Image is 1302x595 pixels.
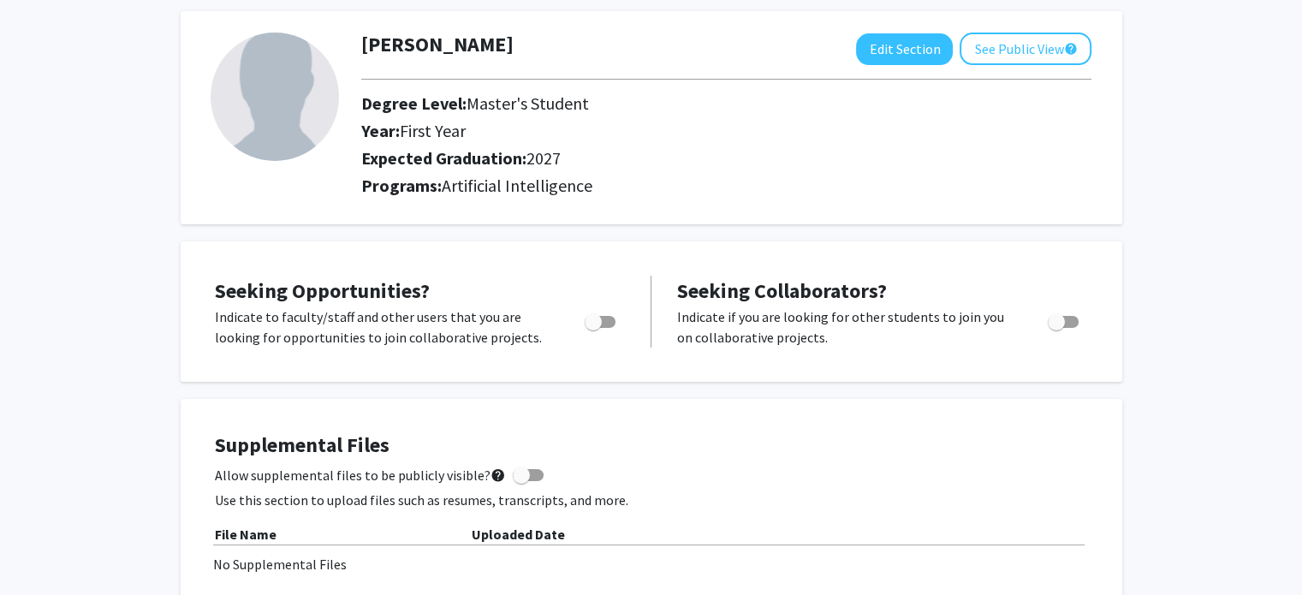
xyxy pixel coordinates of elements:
button: See Public View [960,33,1091,65]
mat-icon: help [490,465,506,485]
p: Use this section to upload files such as resumes, transcripts, and more. [215,490,1088,510]
span: 2027 [526,147,561,169]
span: Allow supplemental files to be publicly visible? [215,465,506,485]
span: Seeking Collaborators? [677,277,887,304]
mat-icon: help [1063,39,1077,59]
h2: Expected Graduation: [361,148,944,169]
h2: Programs: [361,176,1091,196]
span: Seeking Opportunities? [215,277,430,304]
button: Edit Section [856,33,953,65]
p: Indicate to faculty/staff and other users that you are looking for opportunities to join collabor... [215,306,552,348]
iframe: Chat [13,518,73,582]
img: Profile Picture [211,33,339,161]
h4: Supplemental Files [215,433,1088,458]
div: Toggle [1041,306,1088,332]
div: No Supplemental Files [213,554,1090,574]
b: File Name [215,526,276,543]
span: Master's Student [467,92,589,114]
p: Indicate if you are looking for other students to join you on collaborative projects. [677,306,1015,348]
h2: Year: [361,121,944,141]
b: Uploaded Date [472,526,565,543]
span: Artificial Intelligence [442,175,592,196]
div: Toggle [578,306,625,332]
span: First Year [400,120,466,141]
h2: Degree Level: [361,93,944,114]
h1: [PERSON_NAME] [361,33,514,57]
